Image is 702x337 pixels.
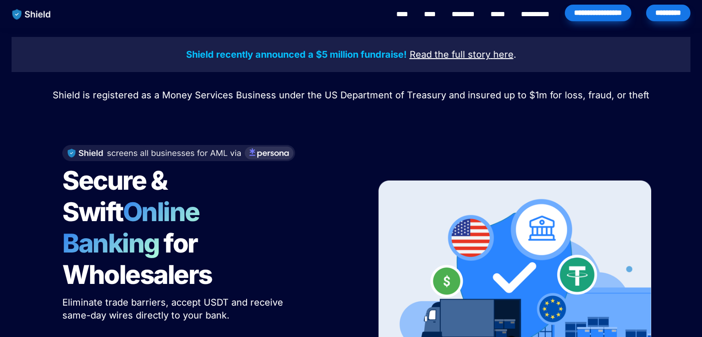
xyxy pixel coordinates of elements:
span: Shield is registered as a Money Services Business under the US Department of Treasury and insured... [53,90,649,101]
strong: Shield recently announced a $5 million fundraise! [186,49,407,60]
u: Read the full story [410,49,490,60]
span: for Wholesalers [62,228,212,290]
span: Online Banking [62,196,209,259]
img: website logo [8,5,55,24]
u: here [493,49,514,60]
span: Secure & Swift [62,165,171,228]
a: Read the full story [410,50,490,60]
a: here [493,50,514,60]
span: . [514,49,516,60]
span: Eliminate trade barriers, accept USDT and receive same-day wires directly to your bank. [62,297,286,321]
